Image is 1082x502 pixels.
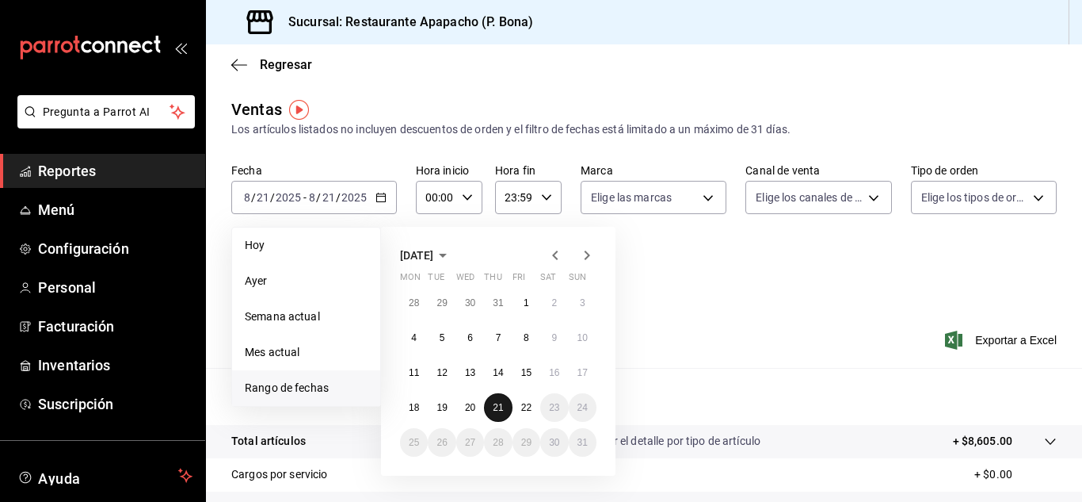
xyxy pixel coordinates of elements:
[436,297,447,308] abbr: July 29, 2025
[456,324,484,352] button: August 6, 2025
[948,331,1057,350] span: Exportar a Excel
[569,272,586,289] abbr: Sunday
[428,324,455,352] button: August 5, 2025
[580,297,585,308] abbr: August 3, 2025
[756,190,862,205] span: Elige los canales de venta
[495,165,562,176] label: Hora fin
[581,165,726,176] label: Marca
[38,199,192,220] span: Menú
[493,437,503,448] abbr: August 28, 2025
[38,316,192,337] span: Facturación
[540,272,556,289] abbr: Saturday
[400,289,428,317] button: July 28, 2025
[512,324,540,352] button: August 8, 2025
[38,466,172,485] span: Ayuda
[316,191,321,204] span: /
[17,95,195,128] button: Pregunta a Parrot AI
[512,428,540,457] button: August 29, 2025
[465,297,475,308] abbr: July 30, 2025
[524,297,529,308] abbr: August 1, 2025
[921,190,1027,205] span: Elige los tipos de orden
[465,402,475,413] abbr: August 20, 2025
[540,324,568,352] button: August 9, 2025
[256,191,270,204] input: --
[231,121,1057,138] div: Los artículos listados no incluyen descuentos de orden y el filtro de fechas está limitado a un m...
[276,13,533,32] h3: Sucursal: Restaurante Apapacho (P. Bona)
[484,393,512,422] button: August 21, 2025
[512,393,540,422] button: August 22, 2025
[456,358,484,387] button: August 13, 2025
[540,393,568,422] button: August 23, 2025
[456,289,484,317] button: July 30, 2025
[400,358,428,387] button: August 11, 2025
[484,272,501,289] abbr: Thursday
[322,191,336,204] input: --
[512,358,540,387] button: August 15, 2025
[289,100,309,120] img: Tooltip marker
[260,57,312,72] span: Regresar
[524,332,529,343] abbr: August 8, 2025
[953,433,1012,450] p: + $8,605.00
[521,437,531,448] abbr: August 29, 2025
[245,380,368,397] span: Rango de fechas
[11,115,195,132] a: Pregunta a Parrot AI
[577,332,588,343] abbr: August 10, 2025
[436,437,447,448] abbr: August 26, 2025
[484,324,512,352] button: August 7, 2025
[38,277,192,298] span: Personal
[245,273,368,289] span: Ayer
[569,358,596,387] button: August 17, 2025
[456,428,484,457] button: August 27, 2025
[456,393,484,422] button: August 20, 2025
[496,332,501,343] abbr: August 7, 2025
[428,393,455,422] button: August 19, 2025
[231,165,397,176] label: Fecha
[400,249,433,262] span: [DATE]
[251,191,256,204] span: /
[467,332,473,343] abbr: August 6, 2025
[428,272,444,289] abbr: Tuesday
[512,289,540,317] button: August 1, 2025
[974,466,1057,483] p: + $0.00
[577,367,588,378] abbr: August 17, 2025
[465,367,475,378] abbr: August 13, 2025
[275,191,302,204] input: ----
[569,289,596,317] button: August 3, 2025
[245,237,368,254] span: Hoy
[569,428,596,457] button: August 31, 2025
[400,393,428,422] button: August 18, 2025
[465,437,475,448] abbr: August 27, 2025
[409,297,419,308] abbr: July 28, 2025
[428,289,455,317] button: July 29, 2025
[551,332,557,343] abbr: August 9, 2025
[551,297,557,308] abbr: August 2, 2025
[38,238,192,259] span: Configuración
[336,191,341,204] span: /
[400,246,452,265] button: [DATE]
[243,191,251,204] input: --
[400,324,428,352] button: August 4, 2025
[43,104,170,121] span: Pregunta a Parrot AI
[569,393,596,422] button: August 24, 2025
[400,428,428,457] button: August 25, 2025
[484,428,512,457] button: August 28, 2025
[428,428,455,457] button: August 26, 2025
[540,428,568,457] button: August 30, 2025
[400,272,421,289] abbr: Monday
[231,433,306,450] p: Total artículos
[428,358,455,387] button: August 12, 2025
[549,437,559,448] abbr: August 30, 2025
[341,191,368,204] input: ----
[549,402,559,413] abbr: August 23, 2025
[484,358,512,387] button: August 14, 2025
[38,354,192,376] span: Inventarios
[549,367,559,378] abbr: August 16, 2025
[577,437,588,448] abbr: August 31, 2025
[521,367,531,378] abbr: August 15, 2025
[38,393,192,415] span: Suscripción
[245,344,368,361] span: Mes actual
[416,165,482,176] label: Hora inicio
[409,437,419,448] abbr: August 25, 2025
[409,402,419,413] abbr: August 18, 2025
